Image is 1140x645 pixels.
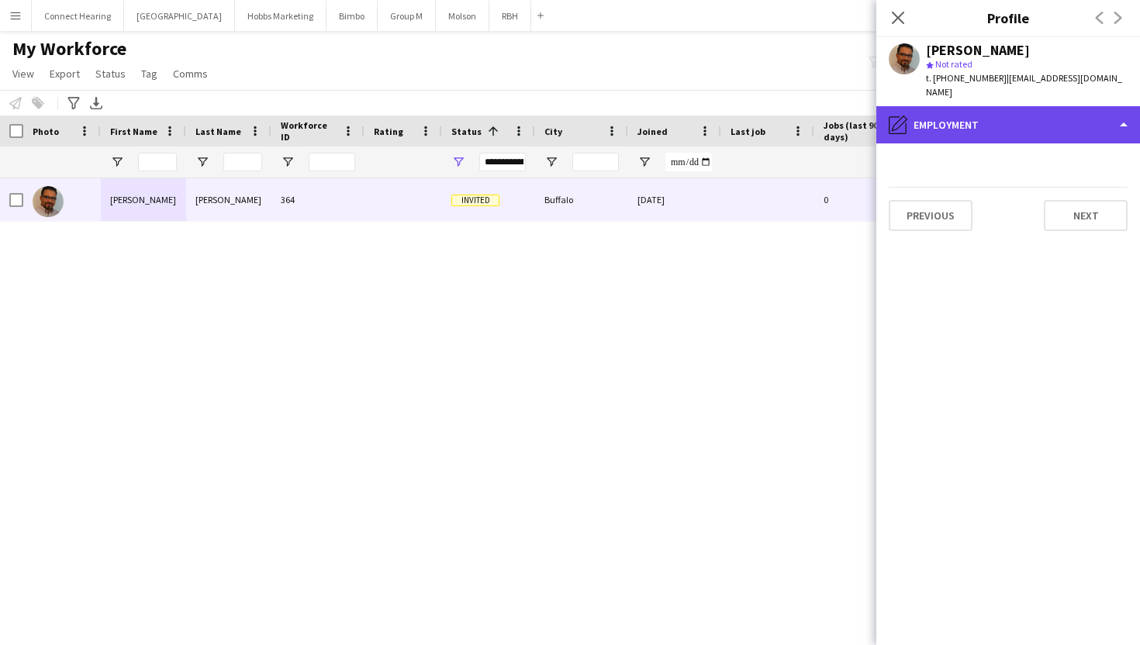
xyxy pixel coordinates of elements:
[1044,200,1128,231] button: Next
[637,126,668,137] span: Joined
[33,186,64,217] img: Ralfael Castro
[138,153,177,171] input: First Name Filter Input
[824,119,887,143] span: Jobs (last 90 days)
[544,155,558,169] button: Open Filter Menu
[281,119,337,143] span: Workforce ID
[173,67,208,81] span: Comms
[281,155,295,169] button: Open Filter Menu
[451,155,465,169] button: Open Filter Menu
[889,200,972,231] button: Previous
[101,178,186,221] div: [PERSON_NAME]
[436,1,489,31] button: Molson
[374,126,403,137] span: Rating
[124,1,235,31] button: [GEOGRAPHIC_DATA]
[451,126,482,137] span: Status
[87,94,105,112] app-action-btn: Export XLSX
[64,94,83,112] app-action-btn: Advanced filters
[926,72,1007,84] span: t. [PHONE_NUMBER]
[271,178,364,221] div: 364
[309,153,355,171] input: Workforce ID Filter Input
[141,67,157,81] span: Tag
[731,126,765,137] span: Last job
[223,153,262,171] input: Last Name Filter Input
[6,64,40,84] a: View
[535,178,628,221] div: Buffalo
[451,195,499,206] span: Invited
[876,8,1140,28] h3: Profile
[135,64,164,84] a: Tag
[926,72,1122,98] span: | [EMAIL_ADDRESS][DOMAIN_NAME]
[89,64,132,84] a: Status
[326,1,378,31] button: Bimbo
[32,1,124,31] button: Connect Hearing
[378,1,436,31] button: Group M
[110,126,157,137] span: First Name
[195,155,209,169] button: Open Filter Menu
[195,126,241,137] span: Last Name
[167,64,214,84] a: Comms
[12,67,34,81] span: View
[110,155,124,169] button: Open Filter Menu
[572,153,619,171] input: City Filter Input
[12,37,126,60] span: My Workforce
[935,58,972,70] span: Not rated
[628,178,721,221] div: [DATE]
[926,43,1030,57] div: [PERSON_NAME]
[814,178,915,221] div: 0
[544,126,562,137] span: City
[489,1,531,31] button: RBH
[50,67,80,81] span: Export
[33,126,59,137] span: Photo
[876,106,1140,143] div: Employment
[235,1,326,31] button: Hobbs Marketing
[95,67,126,81] span: Status
[186,178,271,221] div: [PERSON_NAME]
[665,153,712,171] input: Joined Filter Input
[43,64,86,84] a: Export
[637,155,651,169] button: Open Filter Menu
